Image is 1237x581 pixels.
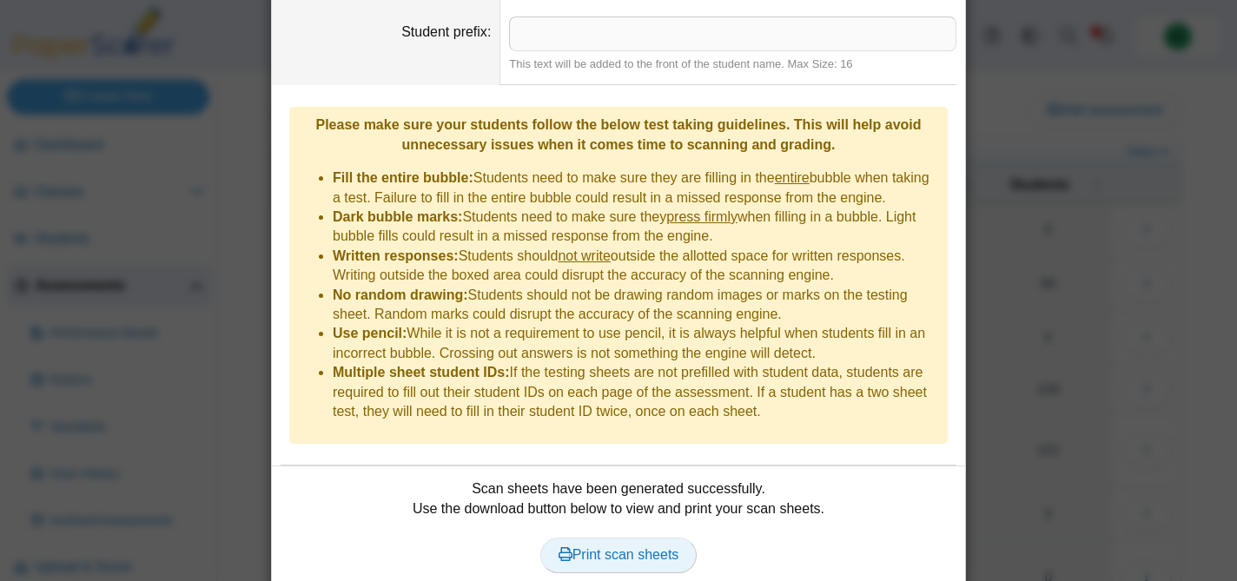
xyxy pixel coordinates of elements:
li: Students need to make sure they are filling in the bubble when taking a test. Failure to fill in ... [333,168,939,208]
b: Use pencil: [333,326,407,340]
b: Multiple sheet student IDs: [333,365,510,380]
li: While it is not a requirement to use pencil, it is always helpful when students fill in an incorr... [333,324,939,363]
span: Print scan sheets [559,547,679,562]
a: Print scan sheets [540,538,698,572]
li: If the testing sheets are not prefilled with student data, students are required to fill out thei... [333,363,939,421]
u: not write [558,248,610,263]
b: Please make sure your students follow the below test taking guidelines. This will help avoid unne... [315,117,921,151]
u: press firmly [666,209,738,224]
b: Dark bubble marks: [333,209,462,224]
label: Student prefix [401,24,491,39]
b: No random drawing: [333,287,468,302]
li: Students should outside the allotted space for written responses. Writing outside the boxed area ... [333,247,939,286]
li: Students need to make sure they when filling in a bubble. Light bubble fills could result in a mi... [333,208,939,247]
b: Fill the entire bubble: [333,170,473,185]
u: entire [775,170,810,185]
li: Students should not be drawing random images or marks on the testing sheet. Random marks could di... [333,286,939,325]
div: This text will be added to the front of the student name. Max Size: 16 [509,56,956,72]
b: Written responses: [333,248,459,263]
